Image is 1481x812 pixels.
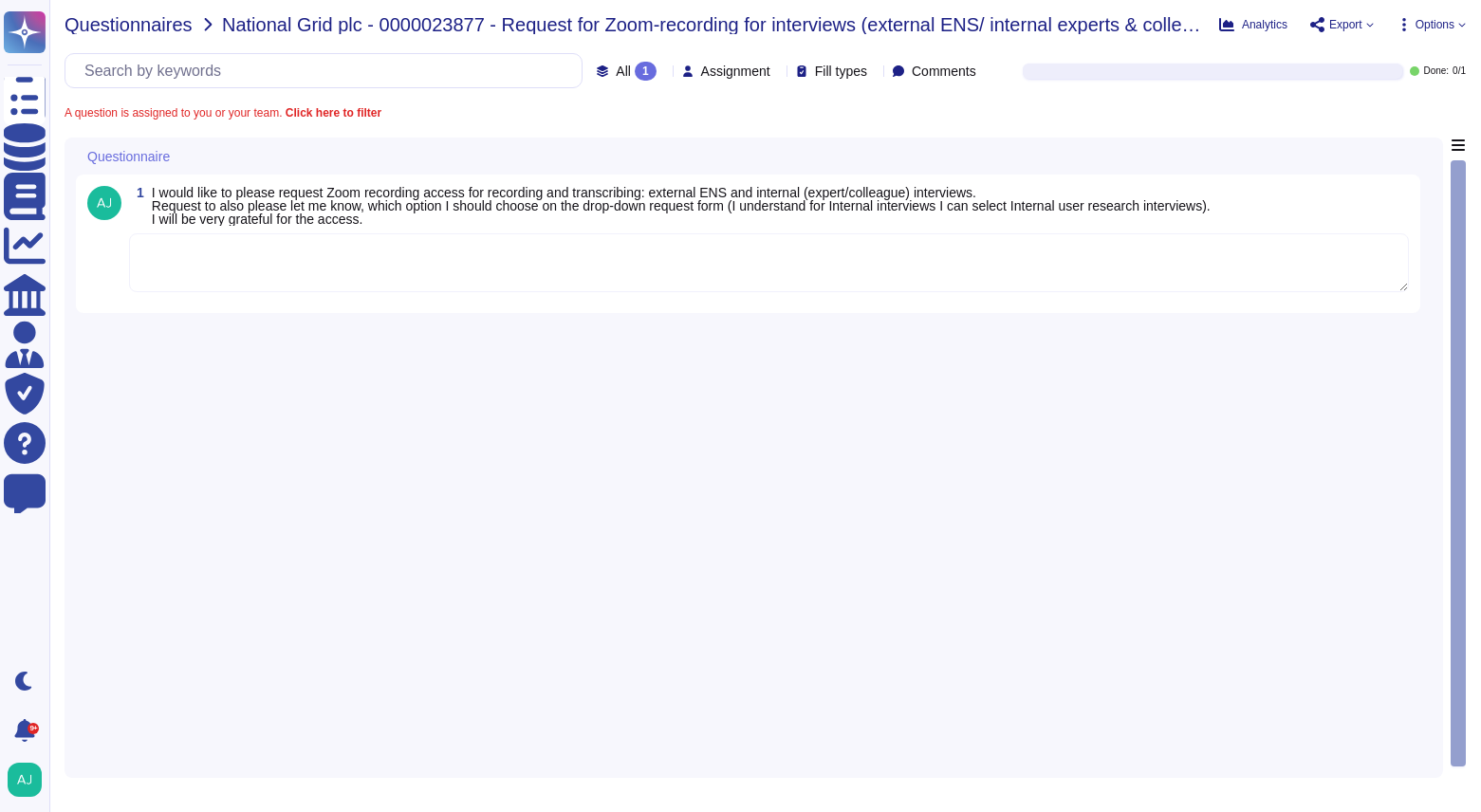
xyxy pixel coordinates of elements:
button: Analytics [1219,17,1287,32]
span: Analytics [1242,19,1287,30]
span: Done: [1423,66,1449,76]
span: Questionnaires [65,15,193,34]
span: Assignment [701,65,770,78]
img: user [8,763,42,797]
span: National Grid plc - 0000023877 - Request for Zoom-recording for interviews (external ENS/ interna... [222,15,1204,34]
span: Fill types [815,65,867,78]
span: Comments [912,65,976,78]
b: Click here to filter [282,106,381,120]
span: Questionnaire [87,150,170,163]
div: 9+ [28,723,39,734]
button: user [4,759,55,801]
div: 1 [635,62,657,81]
span: 1 [129,186,144,199]
img: user [87,186,121,220]
span: I would like to please request Zoom recording access for recording and transcribing: external ENS... [152,185,1211,227]
span: Options [1416,19,1454,30]
input: Search by keywords [75,54,582,87]
span: 0 / 1 [1453,66,1466,76]
span: A question is assigned to you or your team. [65,107,381,119]
span: Export [1329,19,1362,30]
span: All [616,65,631,78]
